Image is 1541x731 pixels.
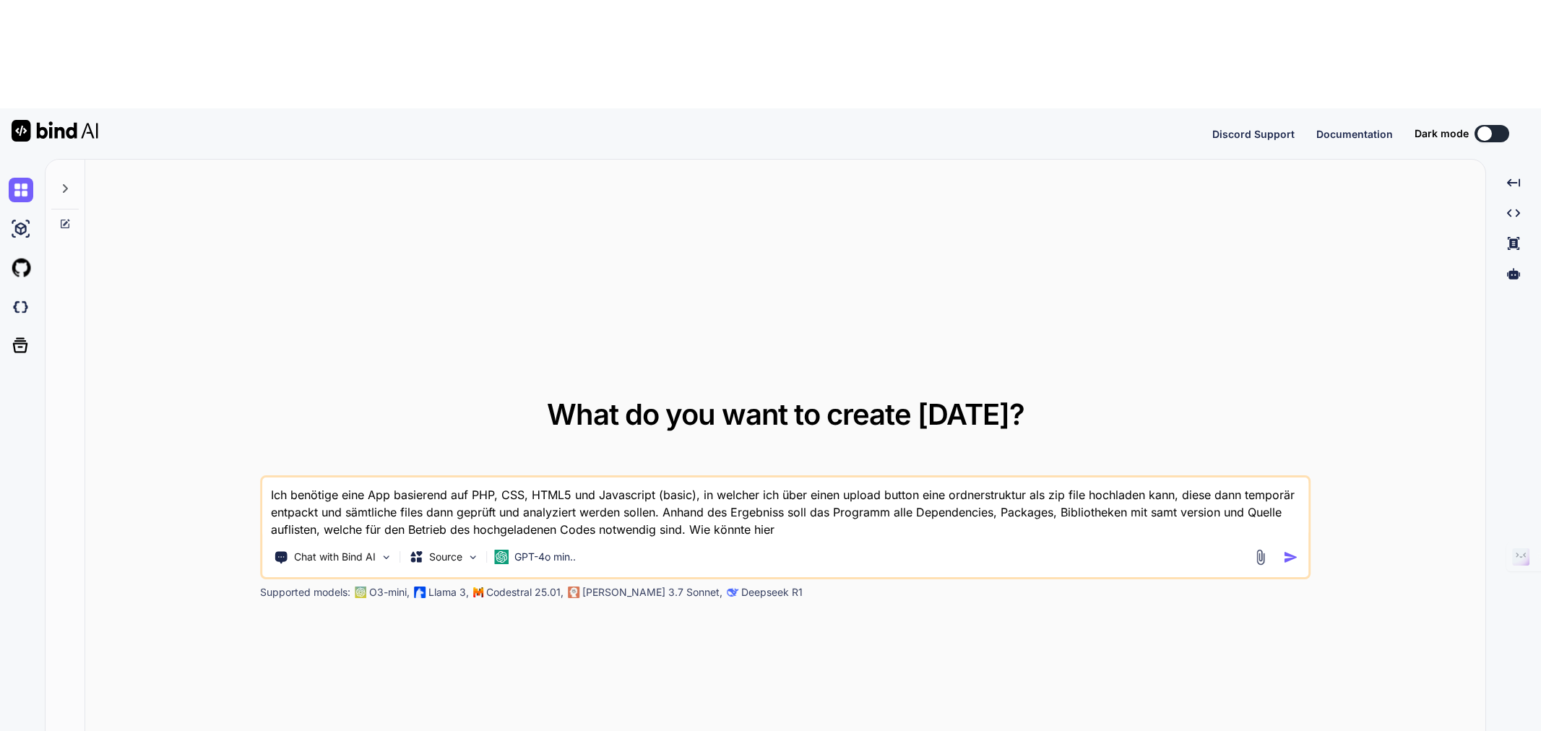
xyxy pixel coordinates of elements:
[568,587,579,598] img: claude
[1212,126,1295,142] button: Discord Support
[380,551,392,563] img: Pick Tools
[294,550,376,564] p: Chat with Bind AI
[473,587,483,597] img: Mistral-AI
[1316,128,1393,140] span: Documentation
[1252,549,1269,566] img: attachment
[355,587,366,598] img: GPT-4
[9,295,33,319] img: darkCloudIdeIcon
[1415,126,1469,141] span: Dark mode
[741,585,803,600] p: Deepseek R1
[486,585,564,600] p: Codestral 25.01,
[1316,126,1393,142] button: Documentation
[467,551,479,563] img: Pick Models
[429,550,462,564] p: Source
[1212,128,1295,140] span: Discord Support
[369,585,410,600] p: O3-mini,
[9,256,33,280] img: githubLight
[582,585,722,600] p: [PERSON_NAME] 3.7 Sonnet,
[514,550,576,564] p: GPT-4o min..
[1283,550,1298,565] img: icon
[727,587,738,598] img: claude
[262,477,1308,538] textarea: Ich benötige eine App basierend auf PHP, CSS, HTML5 und Javascript (basic), in welcher ich über e...
[428,585,469,600] p: Llama 3,
[9,217,33,241] img: ai-studio
[9,178,33,202] img: chat
[260,585,350,600] p: Supported models:
[414,587,426,598] img: Llama2
[547,397,1024,432] span: What do you want to create [DATE]?
[494,550,509,564] img: GPT-4o mini
[12,120,98,142] img: Bind AI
